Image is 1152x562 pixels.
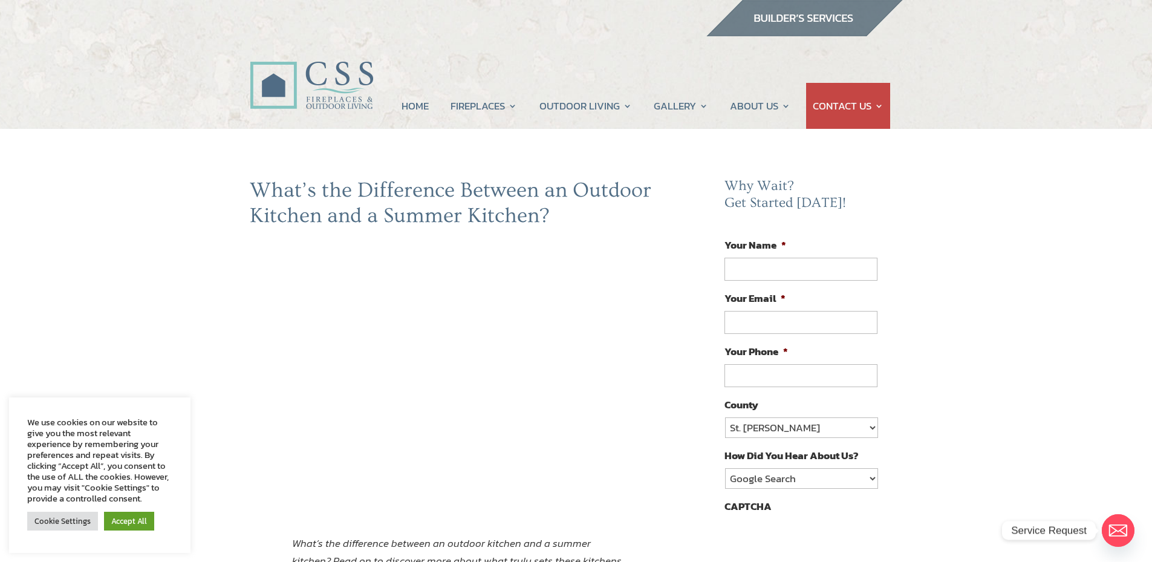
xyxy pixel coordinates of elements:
[724,178,887,217] h2: Why Wait? Get Started [DATE]!
[724,238,786,252] label: Your Name
[724,449,859,462] label: How Did You Hear About Us?
[724,345,788,358] label: Your Phone
[402,83,429,129] a: HOME
[730,83,790,129] a: ABOUT US
[250,28,373,116] img: CSS Fireplaces & Outdoor Living (Formerly Construction Solutions & Supply)- Jacksonville Ormond B...
[27,512,98,531] a: Cookie Settings
[813,83,884,129] a: CONTACT US
[250,235,673,517] img: CSS Showroom-20206
[104,512,154,531] a: Accept All
[724,292,786,305] label: Your Email
[724,500,772,513] label: CAPTCHA
[706,25,903,41] a: builder services construction supply
[724,398,758,411] label: County
[250,178,673,235] h1: What’s the Difference Between an Outdoor Kitchen and a Summer Kitchen?
[451,83,517,129] a: FIREPLACES
[539,83,632,129] a: OUTDOOR LIVING
[654,83,708,129] a: GALLERY
[27,417,172,504] div: We use cookies on our website to give you the most relevant experience by remembering your prefer...
[1102,514,1134,547] a: Email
